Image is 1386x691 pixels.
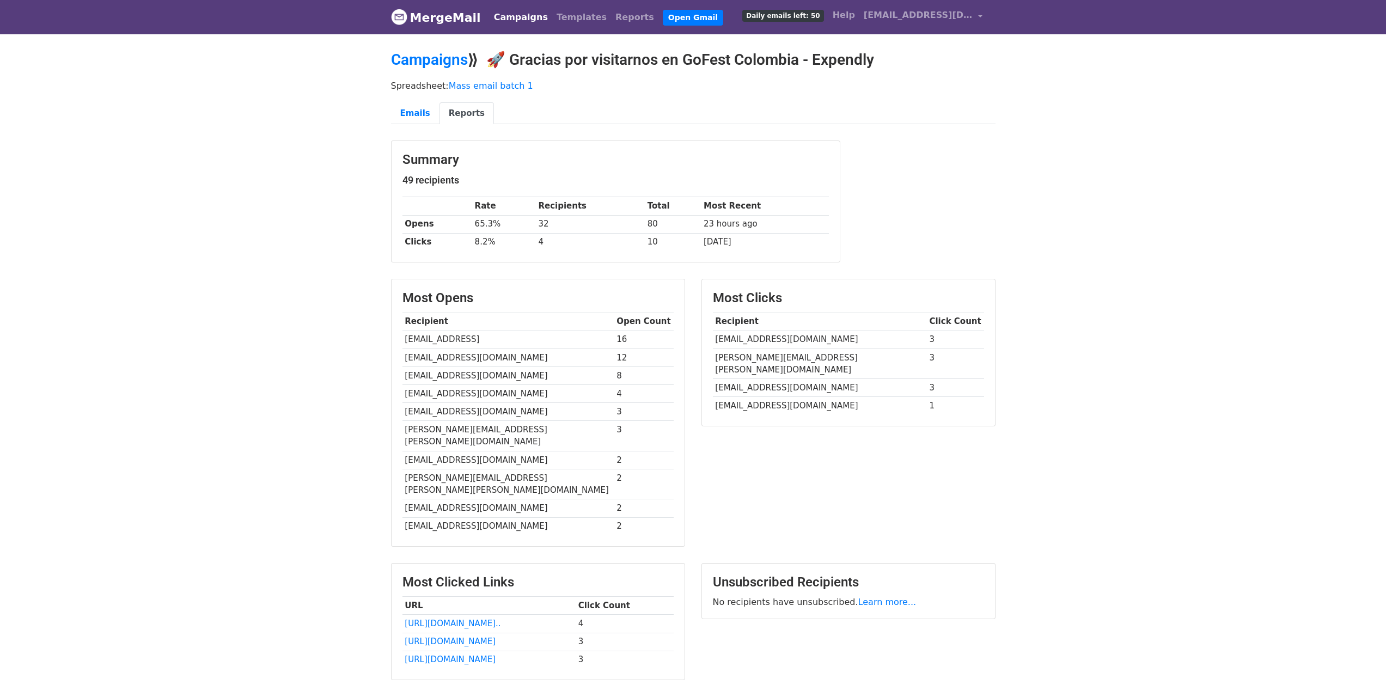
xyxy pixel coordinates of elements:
[439,102,494,125] a: Reports
[402,597,576,615] th: URL
[742,10,823,22] span: Daily emails left: 50
[614,403,674,421] td: 3
[864,9,973,22] span: [EMAIL_ADDRESS][DOMAIN_NAME]
[391,9,407,25] img: MergeMail logo
[536,197,645,215] th: Recipients
[405,619,500,628] a: [URL][DOMAIN_NAME]..
[927,379,984,397] td: 3
[1332,639,1386,691] div: Widget de chat
[402,331,614,348] td: [EMAIL_ADDRESS]
[490,7,552,28] a: Campaigns
[614,451,674,469] td: 2
[614,384,674,402] td: 4
[738,4,828,26] a: Daily emails left: 50
[402,499,614,517] td: [EMAIL_ADDRESS][DOMAIN_NAME]
[391,51,468,69] a: Campaigns
[927,397,984,415] td: 1
[713,397,927,415] td: [EMAIL_ADDRESS][DOMAIN_NAME]
[611,7,658,28] a: Reports
[402,366,614,384] td: [EMAIL_ADDRESS][DOMAIN_NAME]
[402,384,614,402] td: [EMAIL_ADDRESS][DOMAIN_NAME]
[701,215,828,233] td: 23 hours ago
[614,499,674,517] td: 2
[663,10,723,26] a: Open Gmail
[536,233,645,251] td: 4
[713,379,927,397] td: [EMAIL_ADDRESS][DOMAIN_NAME]
[391,80,996,91] p: Spreadsheet:
[552,7,611,28] a: Templates
[614,517,674,535] td: 2
[402,451,614,469] td: [EMAIL_ADDRESS][DOMAIN_NAME]
[713,331,927,348] td: [EMAIL_ADDRESS][DOMAIN_NAME]
[1332,639,1386,691] iframe: Chat Widget
[402,421,614,451] td: [PERSON_NAME][EMAIL_ADDRESS][PERSON_NAME][DOMAIN_NAME]
[927,348,984,379] td: 3
[713,348,927,379] td: [PERSON_NAME][EMAIL_ADDRESS][PERSON_NAME][DOMAIN_NAME]
[391,51,996,69] h2: ⟫ 🚀 Gracias por visitarnos en GoFest Colombia - Expendly
[402,313,614,331] th: Recipient
[645,197,701,215] th: Total
[402,152,829,168] h3: Summary
[536,215,645,233] td: 32
[402,290,674,306] h3: Most Opens
[472,233,536,251] td: 8.2%
[402,574,674,590] h3: Most Clicked Links
[858,597,917,607] a: Learn more...
[927,313,984,331] th: Click Count
[614,348,674,366] td: 12
[614,331,674,348] td: 16
[713,290,984,306] h3: Most Clicks
[701,197,828,215] th: Most Recent
[713,313,927,331] th: Recipient
[859,4,987,30] a: [EMAIL_ADDRESS][DOMAIN_NAME]
[645,215,701,233] td: 80
[405,637,496,646] a: [URL][DOMAIN_NAME]
[927,331,984,348] td: 3
[472,197,536,215] th: Rate
[614,313,674,331] th: Open Count
[614,469,674,499] td: 2
[614,366,674,384] td: 8
[645,233,701,251] td: 10
[576,597,674,615] th: Click Count
[713,574,984,590] h3: Unsubscribed Recipients
[701,233,828,251] td: [DATE]
[402,233,472,251] th: Clicks
[402,174,829,186] h5: 49 recipients
[391,102,439,125] a: Emails
[713,596,984,608] p: No recipients have unsubscribed.
[576,615,674,633] td: 4
[576,633,674,651] td: 3
[828,4,859,26] a: Help
[402,348,614,366] td: [EMAIL_ADDRESS][DOMAIN_NAME]
[472,215,536,233] td: 65.3%
[449,81,533,91] a: Mass email batch 1
[576,651,674,669] td: 3
[405,655,496,664] a: [URL][DOMAIN_NAME]
[402,469,614,499] td: [PERSON_NAME][EMAIL_ADDRESS][PERSON_NAME][PERSON_NAME][DOMAIN_NAME]
[391,6,481,29] a: MergeMail
[402,517,614,535] td: [EMAIL_ADDRESS][DOMAIN_NAME]
[614,421,674,451] td: 3
[402,215,472,233] th: Opens
[402,403,614,421] td: [EMAIL_ADDRESS][DOMAIN_NAME]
